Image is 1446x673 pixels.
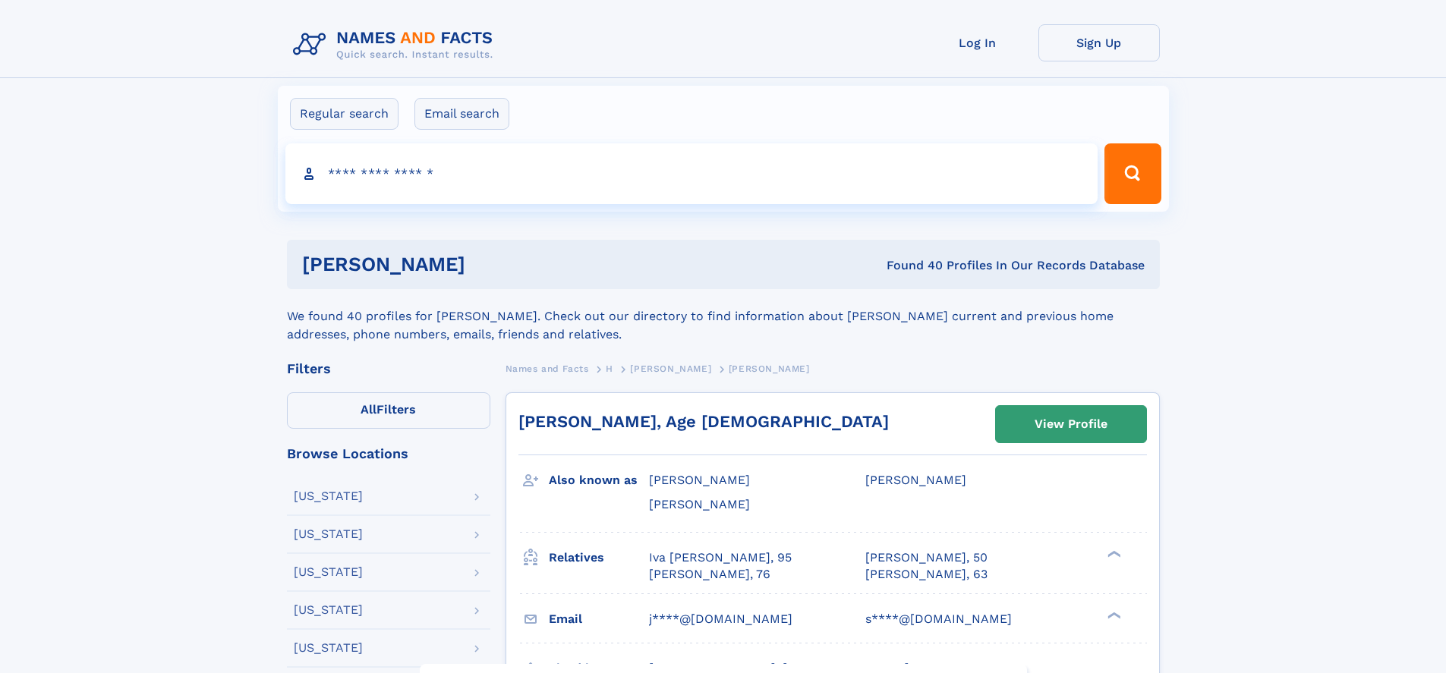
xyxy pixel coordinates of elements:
div: ❯ [1104,610,1122,620]
label: Email search [414,98,509,130]
a: [PERSON_NAME] [630,359,711,378]
div: [US_STATE] [294,566,363,578]
span: [PERSON_NAME] [649,497,750,511]
div: [US_STATE] [294,604,363,616]
a: [PERSON_NAME], Age [DEMOGRAPHIC_DATA] [518,412,889,431]
a: [PERSON_NAME], 76 [649,566,770,583]
a: Names and Facts [506,359,589,378]
label: Regular search [290,98,399,130]
span: [PERSON_NAME] [630,363,711,374]
div: Filters [287,362,490,376]
img: Logo Names and Facts [287,24,506,65]
div: Browse Locations [287,447,490,461]
h3: Relatives [549,545,649,571]
a: View Profile [996,406,1146,442]
label: Filters [287,392,490,429]
a: [PERSON_NAME], 63 [865,566,988,583]
h1: [PERSON_NAME] [302,255,676,274]
span: [PERSON_NAME] [649,473,750,487]
a: H [606,359,613,378]
div: [US_STATE] [294,528,363,540]
h3: Email [549,606,649,632]
span: [PERSON_NAME] [729,363,810,374]
a: Sign Up [1038,24,1160,61]
a: [PERSON_NAME], 50 [865,549,988,566]
a: Log In [917,24,1038,61]
a: Iva [PERSON_NAME], 95 [649,549,792,566]
div: View Profile [1035,407,1107,442]
button: Search Button [1104,143,1161,204]
span: H [606,363,613,374]
input: search input [285,143,1098,204]
span: [PERSON_NAME] [865,473,966,487]
div: We found 40 profiles for [PERSON_NAME]. Check out our directory to find information about [PERSON... [287,289,1160,344]
div: [US_STATE] [294,642,363,654]
h3: Also known as [549,467,649,493]
div: ❯ [1104,549,1122,558]
span: All [361,402,376,417]
div: Found 40 Profiles In Our Records Database [676,257,1145,274]
div: [US_STATE] [294,490,363,502]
